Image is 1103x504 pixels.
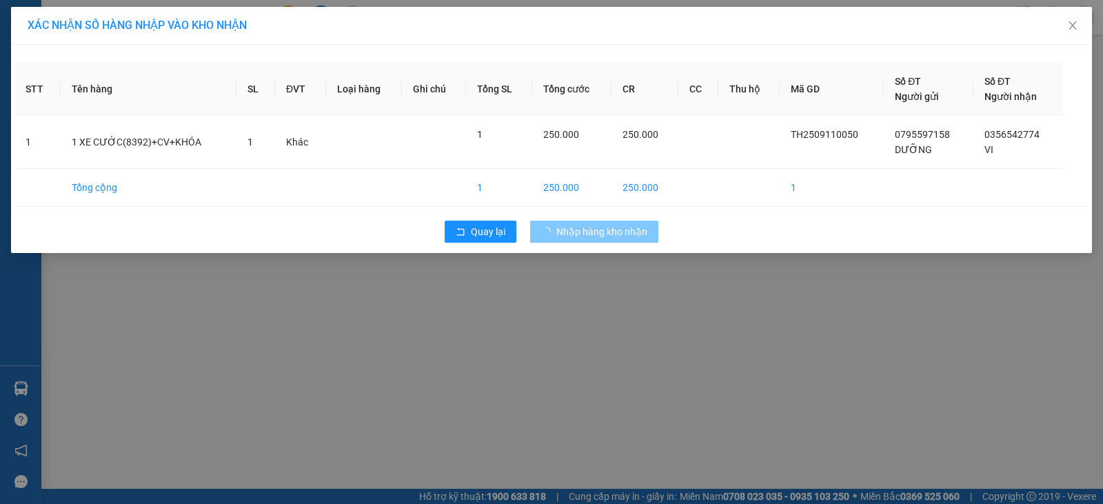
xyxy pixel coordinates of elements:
[678,63,718,116] th: CC
[623,129,658,140] span: 250.000
[984,144,993,155] span: VI
[275,63,326,116] th: ĐVT
[456,227,465,238] span: rollback
[466,63,532,116] th: Tổng SL
[984,129,1040,140] span: 0356542774
[61,169,236,207] td: Tổng cộng
[477,129,483,140] span: 1
[402,63,466,116] th: Ghi chú
[895,129,950,140] span: 0795597158
[61,63,236,116] th: Tên hàng
[895,144,932,155] span: DƯỠNG
[275,116,326,169] td: Khác
[14,63,61,116] th: STT
[247,137,253,148] span: 1
[984,91,1037,102] span: Người nhận
[611,63,678,116] th: CR
[236,63,275,116] th: SL
[611,169,678,207] td: 250.000
[541,227,556,236] span: loading
[466,169,532,207] td: 1
[1053,7,1092,46] button: Close
[532,169,611,207] td: 250.000
[28,19,247,32] span: XÁC NHẬN SỐ HÀNG NHẬP VÀO KHO NHẬN
[780,169,884,207] td: 1
[14,116,61,169] td: 1
[1067,20,1078,31] span: close
[530,221,658,243] button: Nhập hàng kho nhận
[556,224,647,239] span: Nhập hàng kho nhận
[895,76,921,87] span: Số ĐT
[61,116,236,169] td: 1 XE CƯỚC(8392)+CV+KHÓA
[984,76,1011,87] span: Số ĐT
[718,63,780,116] th: Thu hộ
[780,63,884,116] th: Mã GD
[471,224,505,239] span: Quay lại
[543,129,579,140] span: 250.000
[791,129,858,140] span: TH2509110050
[532,63,611,116] th: Tổng cước
[445,221,516,243] button: rollbackQuay lại
[326,63,402,116] th: Loại hàng
[895,91,939,102] span: Người gửi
